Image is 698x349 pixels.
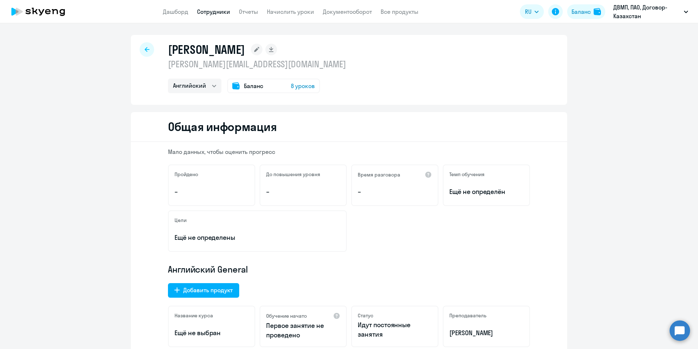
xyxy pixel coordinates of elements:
h5: Обучение начато [266,313,307,319]
span: Ещё не определён [449,187,523,197]
a: Дашборд [163,8,188,15]
h5: Название курса [174,312,213,319]
button: ДВМП, ПАО, Договор-Казахстан [610,3,692,20]
p: – [174,187,249,197]
div: Баланс [571,7,591,16]
p: Идут постоянные занятия [358,320,432,339]
a: Документооборот [323,8,372,15]
p: – [266,187,340,197]
p: [PERSON_NAME][EMAIL_ADDRESS][DOMAIN_NAME] [168,58,346,70]
span: Английский General [168,263,248,275]
p: Ещё не выбран [174,328,249,338]
h5: Время разговора [358,171,400,178]
p: Первое занятие не проведено [266,321,340,340]
h5: Темп обучения [449,171,485,178]
button: Добавить продукт [168,283,239,298]
a: Сотрудники [197,8,230,15]
h5: Пройдено [174,171,198,178]
img: balance [594,8,601,15]
div: Добавить продукт [183,286,233,294]
span: RU [525,7,531,16]
p: – [358,187,432,197]
a: Отчеты [239,8,258,15]
p: Ещё не определены [174,233,340,242]
span: 8 уроков [291,82,315,90]
p: Мало данных, чтобы оценить прогресс [168,148,530,156]
h5: Статус [358,312,373,319]
h5: Цели [174,217,186,223]
h5: До повышения уровня [266,171,320,178]
button: RU [520,4,544,19]
a: Все продукты [381,8,418,15]
a: Начислить уроки [267,8,314,15]
h5: Преподаватель [449,312,486,319]
p: ДВМП, ПАО, Договор-Казахстан [613,3,681,20]
span: Баланс [244,82,263,90]
button: Балансbalance [567,4,605,19]
p: [PERSON_NAME] [449,328,523,338]
h2: Общая информация [168,119,277,134]
h1: [PERSON_NAME] [168,42,245,57]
